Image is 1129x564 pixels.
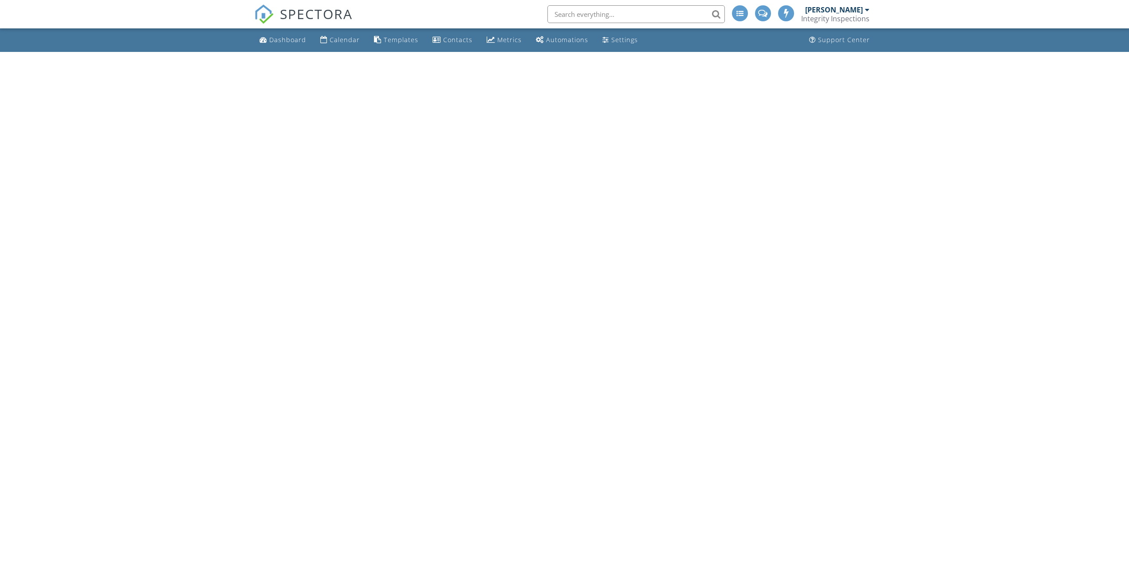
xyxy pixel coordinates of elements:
[483,32,525,48] a: Metrics
[370,32,422,48] a: Templates
[269,35,306,44] div: Dashboard
[805,5,863,14] div: [PERSON_NAME]
[547,5,725,23] input: Search everything...
[256,32,310,48] a: Dashboard
[443,35,472,44] div: Contacts
[806,32,873,48] a: Support Center
[254,4,274,24] img: The Best Home Inspection Software - Spectora
[254,12,353,31] a: SPECTORA
[599,32,641,48] a: Settings
[611,35,638,44] div: Settings
[317,32,363,48] a: Calendar
[280,4,353,23] span: SPECTORA
[330,35,360,44] div: Calendar
[818,35,870,44] div: Support Center
[801,14,869,23] div: Integrity Inspections
[384,35,418,44] div: Templates
[497,35,522,44] div: Metrics
[546,35,588,44] div: Automations
[532,32,592,48] a: Automations (Advanced)
[429,32,476,48] a: Contacts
